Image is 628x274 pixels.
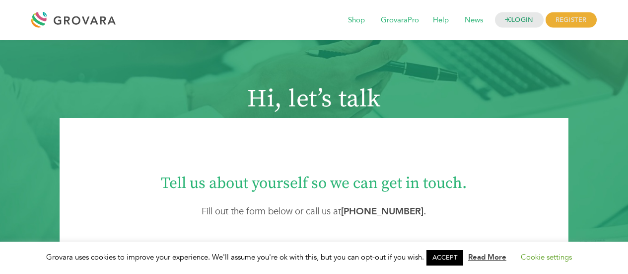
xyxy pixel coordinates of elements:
[426,11,456,30] span: Help
[458,15,490,26] a: News
[374,15,426,26] a: GrovaraPro
[495,12,544,28] a: LOGIN
[374,11,426,30] span: GrovaraPro
[341,11,372,30] span: Shop
[521,252,572,262] a: Cookie settings
[36,85,592,114] h1: Hi, let’s talk
[546,12,597,28] span: REGISTER
[85,204,543,218] p: Fill out the form below or call us at
[46,252,582,262] span: Grovara uses cookies to improve your experience. We'll assume you're ok with this, but you can op...
[341,205,426,218] strong: .
[341,15,372,26] a: Shop
[458,11,490,30] span: News
[85,166,543,194] h1: Tell us about yourself so we can get in touch.
[426,15,456,26] a: Help
[468,252,506,262] a: Read More
[426,250,463,266] a: ACCEPT
[341,205,423,218] a: [PHONE_NUMBER]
